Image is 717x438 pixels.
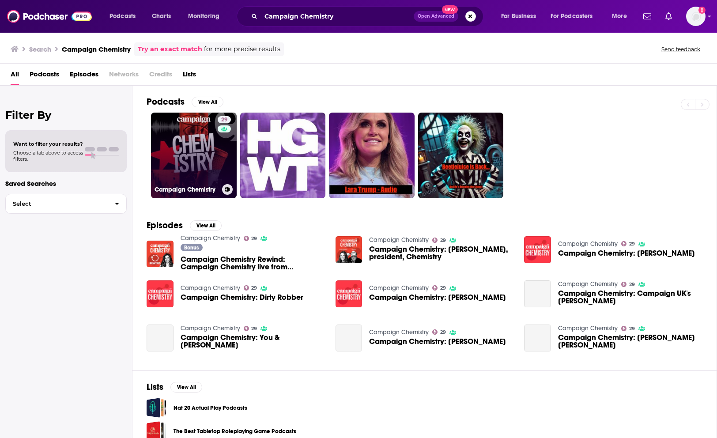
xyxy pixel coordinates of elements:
a: All [11,67,19,85]
span: 29 [440,330,446,334]
a: ListsView All [147,381,202,393]
img: User Profile [686,7,706,26]
a: 29 [432,329,446,335]
a: Campaign Chemistry Rewind: Campaign Chemistry live from Cannes: Meta’s Nicola Mendelsohn [181,256,325,271]
a: Campaign Chemistry: John Gallegos [336,280,362,307]
a: Campaign Chemistry Rewind: Campaign Chemistry live from Cannes: Meta’s Nicola Mendelsohn [147,241,174,268]
a: Campaign Chemistry: Dirty Robber [181,294,303,301]
a: Podcasts [30,67,59,85]
a: Episodes [70,67,98,85]
button: Show profile menu [686,7,706,26]
span: 29 [440,286,446,290]
a: The Best Tabletop Roleplaying Game Podcasts [174,427,296,436]
button: Send feedback [659,45,703,53]
h3: Campaign Chemistry [155,186,219,193]
span: Campaign Chemistry: [PERSON_NAME] [558,249,695,257]
button: View All [170,382,202,393]
span: For Business [501,10,536,23]
a: Campaign Chemistry: Mark Penn [336,325,362,351]
span: Bonus [184,245,199,250]
a: Campaign Chemistry [369,328,429,336]
a: Campaign Chemistry [181,325,240,332]
a: 29 [244,236,257,241]
button: Open AdvancedNew [414,11,458,22]
span: Charts [152,10,171,23]
span: 29 [251,327,257,331]
a: Campaign Chemistry: Keith Cartwright [558,249,695,257]
span: Logged in as LaurenOlvera101 [686,7,706,26]
span: Open Advanced [418,14,454,19]
h2: Filter By [5,109,127,121]
span: Campaign Chemistry: [PERSON_NAME] [369,294,506,301]
a: Campaign Chemistry: Tim Smith, president, Chemistry [369,245,513,261]
span: Want to filter your results? [13,141,83,147]
button: open menu [103,9,147,23]
span: Podcasts [109,10,136,23]
a: Campaign Chemistry [558,240,618,248]
a: 29 [432,285,446,291]
a: Campaign Chemistry: Campaign UK's Simon Kanter [558,290,702,305]
button: open menu [606,9,638,23]
span: Nat 20 Actual Play Podcasts [147,398,166,418]
a: 29 [621,326,635,331]
span: 29 [440,238,446,242]
a: Podchaser - Follow, Share and Rate Podcasts [7,8,92,25]
h2: Lists [147,381,163,393]
a: Campaign Chemistry: John Gallegos [369,294,506,301]
button: open menu [545,9,606,23]
a: 29 [244,326,257,331]
div: Search podcasts, credits, & more... [245,6,492,26]
a: 29 [432,238,446,243]
a: 29 [621,282,635,287]
a: 29 [218,116,231,123]
span: 29 [629,327,635,331]
span: Choose a tab above to access filters. [13,150,83,162]
a: Campaign Chemistry [558,325,618,332]
a: Campaign Chemistry [181,284,240,292]
span: 29 [629,242,635,246]
a: Campaign Chemistry: You & Mr Jones [147,325,174,351]
span: New [442,5,458,14]
h3: Search [29,45,51,53]
span: Select [6,201,108,207]
span: 29 [251,237,257,241]
a: 29Campaign Chemistry [151,113,237,198]
img: Campaign Chemistry: Dirty Robber [147,280,174,307]
a: Campaign Chemistry: Keith Cartwright [524,236,551,263]
span: 29 [221,116,227,125]
a: Campaign Chemistry: You & Mr Jones [181,334,325,349]
a: Campaign Chemistry [369,236,429,244]
a: Charts [146,9,176,23]
span: Campaign Chemistry: [PERSON_NAME] [369,338,506,345]
input: Search podcasts, credits, & more... [261,9,414,23]
h2: Podcasts [147,96,185,107]
span: Campaign Chemistry: [PERSON_NAME], president, Chemistry [369,245,513,261]
a: Show notifications dropdown [662,9,675,24]
a: Campaign Chemistry: Crispin's Steve Denekas [558,334,702,349]
a: Campaign Chemistry: Campaign UK's Simon Kanter [524,280,551,307]
a: EpisodesView All [147,220,222,231]
a: Campaign Chemistry [181,234,240,242]
span: 29 [629,283,635,287]
a: Lists [183,67,196,85]
a: Try an exact match [138,44,202,54]
h2: Episodes [147,220,183,231]
a: 29 [244,285,257,291]
span: Campaign Chemistry Rewind: Campaign Chemistry live from [GEOGRAPHIC_DATA]: Meta’s [PERSON_NAME] [181,256,325,271]
span: Campaign Chemistry: [PERSON_NAME] [PERSON_NAME] [558,334,702,349]
a: PodcastsView All [147,96,223,107]
span: Monitoring [188,10,219,23]
button: open menu [182,9,231,23]
svg: Add a profile image [698,7,706,14]
img: Campaign Chemistry: Tim Smith, president, Chemistry [336,236,362,263]
button: open menu [495,9,547,23]
button: Select [5,194,127,214]
span: Networks [109,67,139,85]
